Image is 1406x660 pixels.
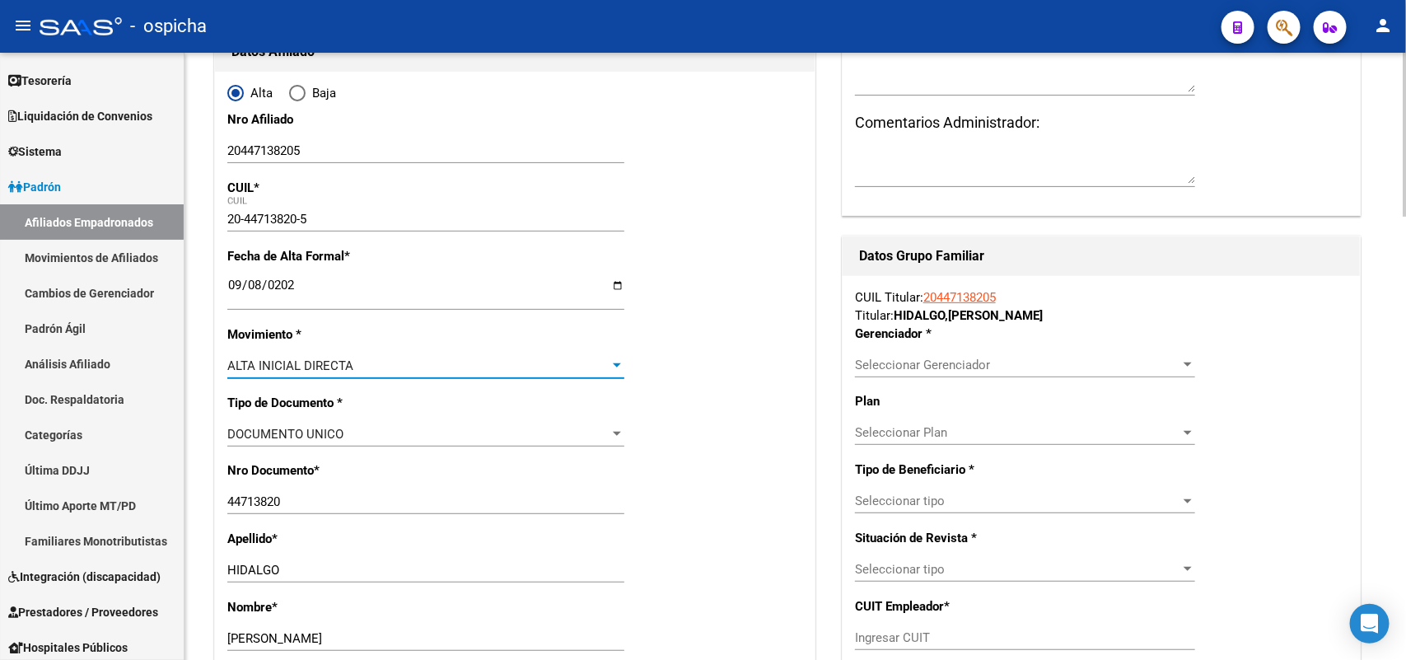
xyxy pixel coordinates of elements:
[855,392,1003,410] p: Plan
[227,358,353,373] span: ALTA INICIAL DIRECTA
[8,568,161,586] span: Integración (discapacidad)
[8,639,128,657] span: Hospitales Públicos
[227,179,399,197] p: CUIL
[945,308,948,323] span: ,
[855,288,1348,325] div: CUIL Titular: Titular:
[8,143,62,161] span: Sistema
[859,243,1344,269] h1: Datos Grupo Familiar
[227,427,343,442] span: DOCUMENTO UNICO
[227,89,353,104] mat-radio-group: Elija una opción
[8,178,61,196] span: Padrón
[227,325,399,344] p: Movimiento *
[855,461,1003,479] p: Tipo de Beneficiario *
[8,603,158,621] span: Prestadores / Proveedores
[227,461,399,480] p: Nro Documento
[306,84,336,102] span: Baja
[227,598,399,616] p: Nombre
[227,110,399,129] p: Nro Afiliado
[855,325,1003,343] p: Gerenciador *
[894,308,1043,323] strong: HIDALGO [PERSON_NAME]
[855,597,1003,616] p: CUIT Empleador
[855,494,1180,508] span: Seleccionar tipo
[923,290,996,305] a: 20447138205
[227,530,399,548] p: Apellido
[1350,604,1390,644] div: Open Intercom Messenger
[1373,16,1393,35] mat-icon: person
[244,84,273,102] span: Alta
[855,562,1180,577] span: Seleccionar tipo
[8,107,152,125] span: Liquidación de Convenios
[130,8,207,44] span: - ospicha
[855,358,1180,372] span: Seleccionar Gerenciador
[8,72,72,90] span: Tesorería
[855,529,1003,547] p: Situación de Revista *
[855,111,1348,134] h3: Comentarios Administrador:
[227,394,399,412] p: Tipo de Documento *
[13,16,33,35] mat-icon: menu
[855,425,1180,440] span: Seleccionar Plan
[227,247,399,265] p: Fecha de Alta Formal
